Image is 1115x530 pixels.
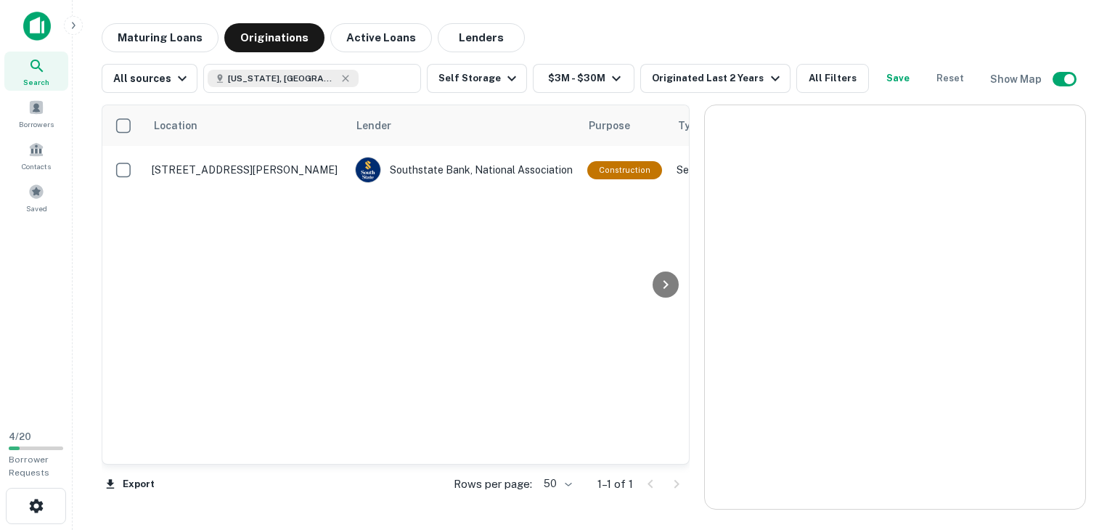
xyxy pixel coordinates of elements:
[356,158,380,182] img: picture
[102,64,197,93] button: All sources
[23,12,51,41] img: capitalize-icon.png
[652,70,783,87] div: Originated Last 2 Years
[875,64,921,93] button: Save your search to get updates of matches that match your search criteria.
[102,23,218,52] button: Maturing Loans
[4,52,68,91] a: Search
[26,203,47,214] span: Saved
[152,163,340,176] p: [STREET_ADDRESS][PERSON_NAME]
[23,76,49,88] span: Search
[144,105,348,146] th: Location
[4,178,68,217] a: Saved
[580,105,669,146] th: Purpose
[4,94,68,133] a: Borrowers
[348,105,580,146] th: Lender
[927,64,973,93] button: Reset
[4,136,68,175] a: Contacts
[538,473,574,494] div: 50
[330,23,432,52] button: Active Loans
[355,157,573,183] div: Southstate Bank, National Association
[19,118,54,130] span: Borrowers
[224,23,324,52] button: Originations
[1042,414,1115,484] iframe: Chat Widget
[427,64,527,93] button: Self Storage
[640,64,790,93] button: Originated Last 2 Years
[990,71,1044,87] h6: Show Map
[153,117,216,134] span: Location
[533,64,634,93] button: $3M - $30M
[22,160,51,172] span: Contacts
[9,431,31,442] span: 4 / 20
[113,70,191,87] div: All sources
[356,117,391,134] span: Lender
[597,476,633,493] p: 1–1 of 1
[9,454,49,478] span: Borrower Requests
[587,161,662,179] div: This loan purpose was for construction
[438,23,525,52] button: Lenders
[589,117,649,134] span: Purpose
[796,64,869,93] button: All Filters
[228,72,337,85] span: [US_STATE], [GEOGRAPHIC_DATA]
[454,476,532,493] p: Rows per page:
[102,473,158,495] button: Export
